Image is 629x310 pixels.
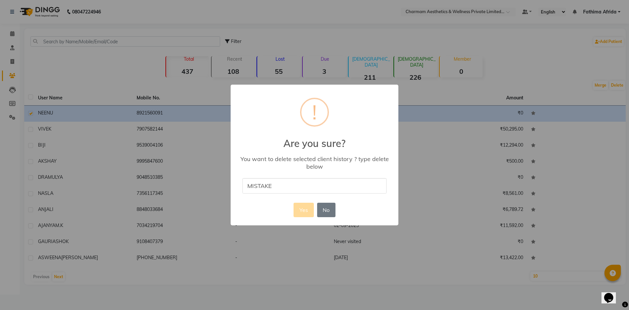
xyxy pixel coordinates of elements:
iframe: chat widget [601,284,622,303]
button: No [317,203,335,217]
div: You want to delete selected client history ? type delete below [240,155,389,170]
h2: Are you sure? [231,130,398,149]
div: ! [312,99,317,125]
button: Yes [294,203,314,217]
